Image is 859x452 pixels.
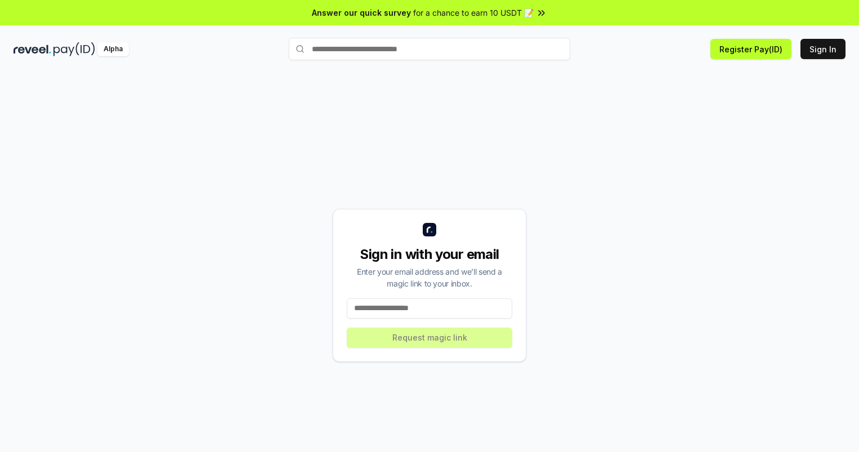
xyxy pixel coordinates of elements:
div: Alpha [97,42,129,56]
img: reveel_dark [14,42,51,56]
img: pay_id [53,42,95,56]
div: Enter your email address and we’ll send a magic link to your inbox. [347,266,512,289]
div: Sign in with your email [347,245,512,263]
button: Sign In [800,39,845,59]
span: for a chance to earn 10 USDT 📝 [413,7,534,19]
span: Answer our quick survey [312,7,411,19]
img: logo_small [423,223,436,236]
button: Register Pay(ID) [710,39,791,59]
